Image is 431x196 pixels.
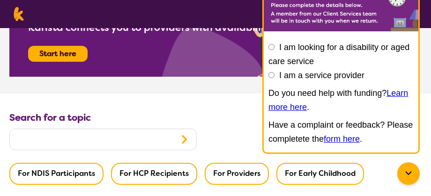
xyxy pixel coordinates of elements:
p: Do you need help with funding? . [268,86,414,114]
button: Filter by HCP Recipients [111,163,197,184]
button: Filter by Providers [205,163,269,184]
button: Start here [28,46,88,62]
label: I am a service provider [279,71,364,80]
button: Filter by NDIS Participants [9,163,104,184]
label: Search for a topic [9,110,91,124]
button: Search [172,129,196,150]
img: Karista logo [11,7,26,21]
label: I am looking for a disability or aged care service [268,43,409,66]
p: Have a complaint or feedback? Please completete the . [268,118,414,146]
button: Filter by Early Childhood [276,163,364,184]
a: form here [324,134,360,144]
